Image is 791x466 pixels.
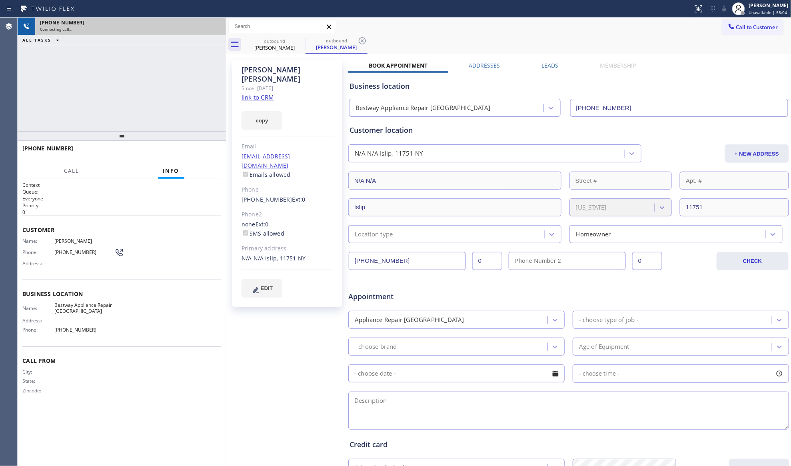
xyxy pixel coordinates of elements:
div: Bestway Appliance Repair [GEOGRAPHIC_DATA] [356,104,490,113]
a: [EMAIL_ADDRESS][DOMAIN_NAME] [242,152,290,169]
div: [PERSON_NAME] [306,44,367,51]
button: EDIT [242,279,282,298]
span: Call to Customer [736,24,778,31]
div: Primary address [242,244,333,253]
input: ZIP [680,198,789,216]
span: Connecting call… [40,26,72,32]
div: Homeowner [576,230,611,239]
div: Raymond Mills [306,36,367,53]
div: N/A N/A Islip, 11751 NY [355,149,423,158]
input: Phone Number [570,99,788,117]
button: ALL TASKS [18,35,67,45]
span: Bestway Appliance Repair [GEOGRAPHIC_DATA] [54,302,114,314]
h2: Priority: [22,202,221,209]
span: [PHONE_NUMBER] [54,249,114,255]
label: Book Appointment [369,62,427,69]
span: [PHONE_NUMBER] [22,144,73,152]
span: [PHONE_NUMBER] [40,19,84,26]
span: [PHONE_NUMBER] [54,327,114,333]
input: Search [229,20,336,33]
span: Appointment [348,291,494,302]
div: Phone [242,185,333,194]
input: SMS allowed [243,230,248,236]
span: Phone: [22,327,54,333]
div: [PERSON_NAME] [749,2,789,9]
p: 0 [22,209,221,216]
input: Emails allowed [243,172,248,177]
div: - choose brand - [355,342,401,351]
div: Since: [DATE] [242,84,333,93]
button: copy [242,111,282,130]
div: outbound [306,38,367,44]
div: Raymond Mills [244,36,305,54]
a: [PHONE_NUMBER] [242,196,292,203]
label: Emails allowed [242,171,291,178]
button: Call to Customer [722,20,783,35]
span: Address: [22,260,54,266]
label: SMS allowed [242,230,284,237]
span: Phone: [22,249,54,255]
div: outbound [244,38,305,44]
span: Ext: 0 [256,220,269,228]
div: - choose type of job - [579,315,639,324]
span: ALL TASKS [22,37,51,43]
input: Phone Number [349,252,466,270]
span: [PERSON_NAME] [54,238,114,244]
button: CHECK [717,252,789,270]
h2: Queue: [22,188,221,195]
button: + NEW ADDRESS [725,144,789,163]
input: Address [348,172,561,190]
input: Ext. 2 [632,252,662,270]
p: Everyone [22,195,221,202]
div: N/A N/A Islip, 11751 NY [242,254,333,263]
div: Appliance Repair [GEOGRAPHIC_DATA] [355,315,464,324]
button: Mute [719,3,730,14]
div: Customer location [350,125,788,136]
input: Apt. # [680,172,789,190]
span: Call From [22,357,221,364]
span: EDIT [261,285,273,291]
span: Address: [22,318,54,324]
div: none [242,220,333,238]
div: [PERSON_NAME] [244,44,305,51]
div: Business location [350,81,788,92]
span: City: [22,369,54,375]
div: Phone2 [242,210,333,219]
span: Name: [22,305,54,311]
div: Credit card [350,439,788,450]
h1: Context [22,182,221,188]
label: Addresses [469,62,500,69]
input: Street # [569,172,672,190]
span: Unavailable | 55:04 [749,10,787,15]
a: link to CRM [242,93,274,101]
button: Call [60,163,84,179]
span: Customer [22,226,221,234]
label: Leads [542,62,559,69]
span: Info [163,167,180,174]
span: - choose time - [579,370,620,377]
div: Email [242,142,333,151]
span: Call [64,167,80,174]
div: [PERSON_NAME] [PERSON_NAME] [242,65,333,84]
input: City [348,198,561,216]
span: Zipcode: [22,388,54,394]
input: Phone Number 2 [509,252,626,270]
span: Name: [22,238,54,244]
span: Business location [22,290,221,298]
span: State: [22,378,54,384]
label: Membership [600,62,636,69]
span: Ext: 0 [292,196,306,203]
div: Age of Equipment [579,342,629,351]
button: Info [158,163,184,179]
div: Location type [355,230,393,239]
input: - choose date - [348,364,565,382]
input: Ext. [472,252,502,270]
